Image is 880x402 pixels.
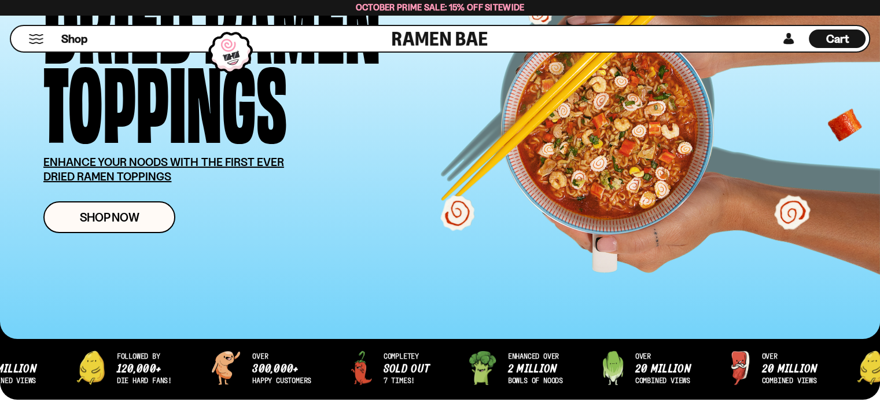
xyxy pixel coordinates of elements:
div: Toppings [43,58,287,138]
button: Mobile Menu Trigger [28,34,44,44]
u: ENHANCE YOUR NOODS WITH THE FIRST EVER DRIED RAMEN TOPPINGS [43,155,284,183]
span: Shop Now [80,211,139,223]
a: Shop Now [43,201,175,233]
span: Cart [826,32,849,46]
span: Shop [61,31,87,47]
div: Cart [809,26,866,51]
span: October Prime Sale: 15% off Sitewide [356,2,525,13]
a: Shop [61,29,87,48]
